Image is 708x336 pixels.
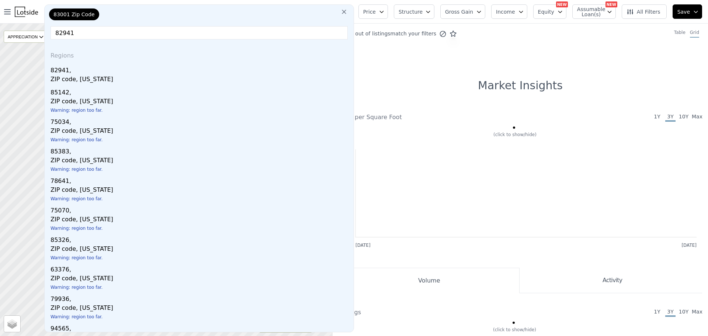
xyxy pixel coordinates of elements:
div: ZIP code, [US_STATE] [51,156,351,166]
div: 63376, [51,262,351,274]
span: Save [677,8,690,15]
div: NEW [605,1,617,7]
div: Warning: region too far. [51,166,351,174]
button: Save [673,4,702,19]
span: 1Y [652,308,662,317]
div: Warning: region too far. [51,314,351,321]
a: Layers [4,316,20,332]
span: Max [692,308,702,317]
div: Warning: region too far. [51,107,351,115]
button: All Filters [622,4,667,19]
div: 85326, [51,233,351,245]
text: [DATE] [681,243,697,248]
div: 75034, [51,115,351,127]
div: Warning: region too far. [51,255,351,262]
span: Max [692,113,702,122]
div: Listings [339,308,520,317]
span: 10Y [678,308,689,317]
span: match your filters [391,30,437,37]
div: Warning: region too far. [51,137,351,144]
input: Enter another location [51,26,348,39]
button: Volume [339,268,520,293]
div: NEW [556,1,568,7]
text: [DATE] [355,243,371,248]
div: Price per Square Foot [339,113,520,122]
span: Price [363,8,376,15]
div: Warning: region too far. [51,196,351,203]
div: ZIP code, [US_STATE] [51,304,351,314]
span: 3Y [665,308,676,317]
img: Lotside [15,7,38,17]
span: 10Y [678,113,689,122]
span: 83001 Zip Code [53,11,95,18]
div: 75070, [51,203,351,215]
div: 82941, [51,63,351,75]
span: Structure [399,8,422,15]
div: ZIP code, [US_STATE] [51,215,351,225]
span: All Filters [627,8,660,15]
div: ZIP code, [US_STATE] [51,186,351,196]
button: Equity [533,4,566,19]
button: Assumable Loan(s) [572,4,616,19]
button: Price [358,4,388,19]
div: ZIP code, [US_STATE] [51,245,351,255]
span: Assumable Loan(s) [577,7,601,17]
div: (click to show/hide) [333,132,697,138]
button: Gross Gain [440,4,485,19]
div: 79936, [51,292,351,304]
div: Warning: region too far. [51,225,351,233]
div: ZIP code, [US_STATE] [51,97,351,107]
button: Income [491,4,527,19]
div: APPRECIATION [4,31,47,43]
div: Warning: region too far. [51,284,351,292]
div: out of listings [333,30,457,38]
button: Activity [520,268,702,293]
div: Table [674,30,686,38]
div: 78641, [51,174,351,186]
span: 3Y [665,113,676,122]
div: Grid [690,30,699,38]
span: Gross Gain [445,8,473,15]
div: ZIP code, [US_STATE] [51,127,351,137]
button: Structure [394,4,434,19]
h1: Market Insights [478,79,563,92]
div: 85383, [51,144,351,156]
div: Regions [48,45,351,63]
div: (click to show/hide) [333,327,697,333]
span: Equity [538,8,554,15]
div: ZIP code, [US_STATE] [51,75,351,85]
span: 1Y [652,113,662,122]
div: 85142, [51,85,351,97]
span: Income [496,8,515,15]
div: 94565, [51,321,351,333]
div: ZIP code, [US_STATE] [51,274,351,284]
